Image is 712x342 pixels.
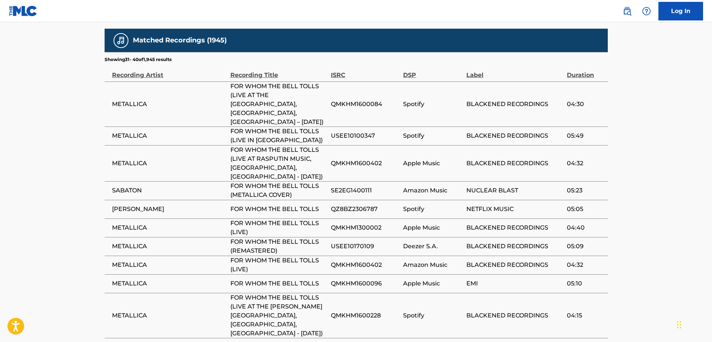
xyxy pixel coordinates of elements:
[567,279,604,288] span: 05:10
[567,205,604,214] span: 05:05
[331,131,400,140] span: USEE10100347
[230,182,327,199] span: FOR WHOM THE BELL TOLLS (METALLICA COVER)
[466,279,563,288] span: EMI
[466,223,563,232] span: BLACKENED RECORDINGS
[466,100,563,109] span: BLACKENED RECORDINGS
[331,186,400,195] span: SE2EG1400111
[112,186,227,195] span: SABATON
[230,293,327,338] span: FOR WHOM THE BELL TOLLS (LIVE AT THE [PERSON_NAME][GEOGRAPHIC_DATA], [GEOGRAPHIC_DATA], [GEOGRAPH...
[466,311,563,320] span: BLACKENED RECORDINGS
[675,306,712,342] iframe: Chat Widget
[133,36,227,45] h5: Matched Recordings (1945)
[642,7,651,16] img: help
[112,131,227,140] span: METALLICA
[567,242,604,251] span: 05:09
[112,205,227,214] span: [PERSON_NAME]
[403,223,463,232] span: Apple Music
[112,63,227,80] div: Recording Artist
[466,131,563,140] span: BLACKENED RECORDINGS
[403,311,463,320] span: Spotify
[620,4,635,19] a: Public Search
[403,279,463,288] span: Apple Music
[112,279,227,288] span: METALLICA
[567,131,604,140] span: 05:49
[403,261,463,269] span: Amazon Music
[403,63,463,80] div: DSP
[9,6,38,16] img: MLC Logo
[403,242,463,251] span: Deezer S.A.
[230,279,327,288] span: FOR WHOM THE BELL TOLLS
[112,223,227,232] span: METALLICA
[230,63,327,80] div: Recording Title
[567,100,604,109] span: 04:30
[403,159,463,168] span: Apple Music
[567,261,604,269] span: 04:32
[331,242,400,251] span: USEE10170109
[105,56,172,63] p: Showing 31 - 40 of 1,945 results
[567,223,604,232] span: 04:40
[331,223,400,232] span: QMKHM1300002
[112,242,227,251] span: METALLICA
[116,36,125,45] img: Matched Recordings
[403,131,463,140] span: Spotify
[639,4,654,19] div: Help
[567,159,604,168] span: 04:32
[230,146,327,181] span: FOR WHOM THE BELL TOLLS (LIVE AT RASPUTIN MUSIC, [GEOGRAPHIC_DATA], [GEOGRAPHIC_DATA] - [DATE])
[403,100,463,109] span: Spotify
[331,311,400,320] span: QMKHM1600228
[658,2,703,20] a: Log In
[677,314,681,336] div: Drag
[466,63,563,80] div: Label
[112,261,227,269] span: METALLICA
[331,63,400,80] div: ISRC
[112,100,227,109] span: METALLICA
[230,127,327,145] span: FOR WHOM THE BELL TOLLS (LIVE IN [GEOGRAPHIC_DATA])
[230,205,327,214] span: FOR WHOM THE BELL TOLLS
[230,256,327,274] span: FOR WHOM THE BELL TOLLS (LIVE)
[230,219,327,237] span: FOR WHOM THE BELL TOLLS (LIVE)
[567,186,604,195] span: 05:23
[331,261,400,269] span: QMKHM1600402
[331,159,400,168] span: QMKHM1600402
[331,205,400,214] span: QZ8BZ2306787
[466,205,563,214] span: NETFLIX MUSIC
[403,205,463,214] span: Spotify
[331,100,400,109] span: QMKHM1600084
[623,7,632,16] img: search
[466,159,563,168] span: BLACKENED RECORDINGS
[567,311,604,320] span: 04:15
[403,186,463,195] span: Amazon Music
[466,261,563,269] span: BLACKENED RECORDINGS
[230,237,327,255] span: FOR WHOM THE BELL TOLLS (REMASTERED)
[230,82,327,127] span: FOR WHOM THE BELL TOLLS (LIVE AT THE [GEOGRAPHIC_DATA], [GEOGRAPHIC_DATA], [GEOGRAPHIC_DATA] – [D...
[567,63,604,80] div: Duration
[466,186,563,195] span: NUCLEAR BLAST
[112,159,227,168] span: METALLICA
[466,242,563,251] span: BLACKENED RECORDINGS
[112,311,227,320] span: METALLICA
[331,279,400,288] span: QMKHM1600096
